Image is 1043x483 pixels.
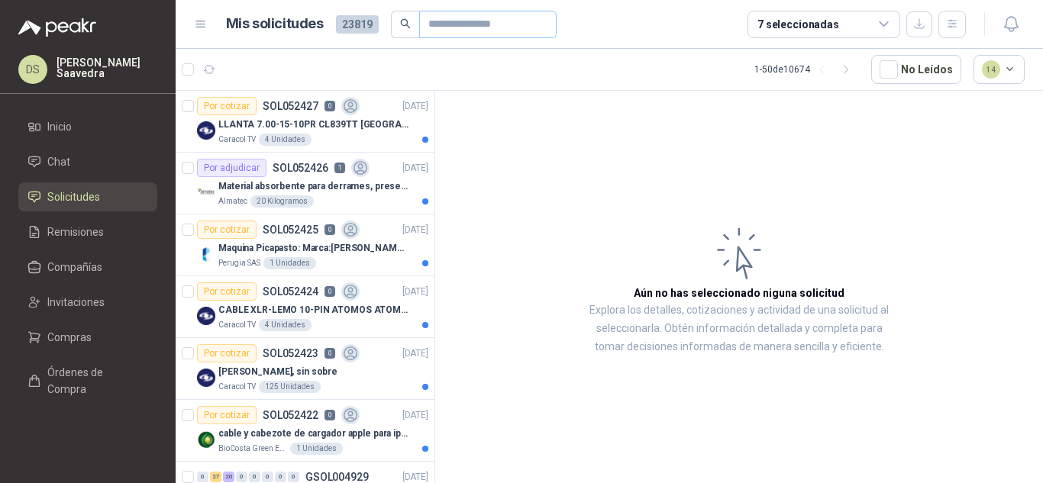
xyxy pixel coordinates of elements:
[259,381,321,393] div: 125 Unidades
[197,97,257,115] div: Por cotizar
[57,57,157,79] p: [PERSON_NAME] Saavedra
[325,286,335,297] p: 0
[974,55,1025,84] button: 14
[18,217,157,246] a: Remisiones
[18,182,157,211] a: Solicitudes
[305,472,369,482] p: GSOL004929
[197,307,215,325] img: Company Logo
[18,55,47,84] div: DS
[634,285,844,301] h3: Aún no has seleccionado niguna solicitud
[325,101,335,111] p: 0
[263,101,318,111] p: SOL052427
[47,364,143,398] span: Órdenes de Compra
[249,472,260,482] div: 0
[47,329,92,346] span: Compras
[325,410,335,420] p: 0
[176,276,434,338] a: Por cotizarSOL0524240[DATE] Company LogoCABLE XLR-LEMO 10-PIN ATOMOS ATOMCAB016Caracol TV4 Unidades
[18,358,157,404] a: Órdenes de Compra
[218,365,337,379] p: [PERSON_NAME], sin sobre
[218,443,287,455] p: BioCosta Green Energy S.A.S
[259,134,312,146] div: 4 Unidades
[176,214,434,276] a: Por cotizarSOL0524250[DATE] Company LogoMaquina Picapasto: Marca:[PERSON_NAME]. Modelo: P9MR. Ser...
[47,259,102,275] span: Compañías
[259,319,312,331] div: 4 Unidades
[218,179,408,194] p: Material absorbente para derrames, presentación de 20 kg (1 bulto)
[334,163,345,173] p: 1
[757,16,839,33] div: 7 seleccionadas
[290,443,343,455] div: 1 Unidades
[197,221,257,239] div: Por cotizar
[218,427,408,441] p: cable y cabezote de cargador apple para iphone
[197,472,208,482] div: 0
[263,257,316,269] div: 1 Unidades
[288,472,299,482] div: 0
[402,346,428,361] p: [DATE]
[336,15,379,34] span: 23819
[197,159,266,177] div: Por adjudicar
[218,134,256,146] p: Caracol TV
[275,472,286,482] div: 0
[218,241,408,256] p: Maquina Picapasto: Marca:[PERSON_NAME]. Modelo: P9MR. Serie: 2973
[263,348,318,359] p: SOL052423
[18,253,157,282] a: Compañías
[197,245,215,263] img: Company Logo
[18,323,157,352] a: Compras
[218,303,408,317] p: CABLE XLR-LEMO 10-PIN ATOMOS ATOMCAB016
[210,472,221,482] div: 27
[47,224,104,240] span: Remisiones
[273,163,328,173] p: SOL052426
[197,344,257,362] div: Por cotizar
[402,285,428,299] p: [DATE]
[176,91,434,153] a: Por cotizarSOL0524270[DATE] Company LogoLLANTA 7.00-15-10PR CL839TT [GEOGRAPHIC_DATA][PERSON_NAME...
[218,381,256,393] p: Caracol TV
[263,286,318,297] p: SOL052424
[263,410,318,420] p: SOL052422
[325,348,335,359] p: 0
[18,18,96,37] img: Logo peakr
[250,195,314,208] div: 20 Kilogramos
[176,338,434,400] a: Por cotizarSOL0524230[DATE] Company Logo[PERSON_NAME], sin sobreCaracol TV125 Unidades
[402,161,428,175] p: [DATE]
[754,57,859,82] div: 1 - 50 de 10674
[47,188,100,205] span: Solicitudes
[588,301,890,356] p: Explora los detalles, cotizaciones y actividad de una solicitud al seleccionarla. Obtén informaci...
[218,319,256,331] p: Caracol TV
[18,112,157,141] a: Inicio
[197,282,257,301] div: Por cotizar
[18,147,157,176] a: Chat
[197,430,215,449] img: Company Logo
[218,195,247,208] p: Almatec
[402,223,428,237] p: [DATE]
[236,472,247,482] div: 0
[402,408,428,423] p: [DATE]
[176,400,434,462] a: Por cotizarSOL0524220[DATE] Company Logocable y cabezote de cargador apple para iphoneBioCosta Gr...
[18,288,157,317] a: Invitaciones
[325,224,335,235] p: 0
[263,224,318,235] p: SOL052425
[197,406,257,424] div: Por cotizar
[197,121,215,140] img: Company Logo
[223,472,234,482] div: 20
[400,18,411,29] span: search
[47,294,105,311] span: Invitaciones
[47,118,72,135] span: Inicio
[226,13,324,35] h1: Mis solicitudes
[871,55,961,84] button: No Leídos
[218,257,260,269] p: Perugia SAS
[47,153,70,170] span: Chat
[218,118,408,132] p: LLANTA 7.00-15-10PR CL839TT [GEOGRAPHIC_DATA][PERSON_NAME]
[402,99,428,114] p: [DATE]
[197,183,215,201] img: Company Logo
[197,369,215,387] img: Company Logo
[262,472,273,482] div: 0
[176,153,434,214] a: Por adjudicarSOL0524261[DATE] Company LogoMaterial absorbente para derrames, presentación de 20 k...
